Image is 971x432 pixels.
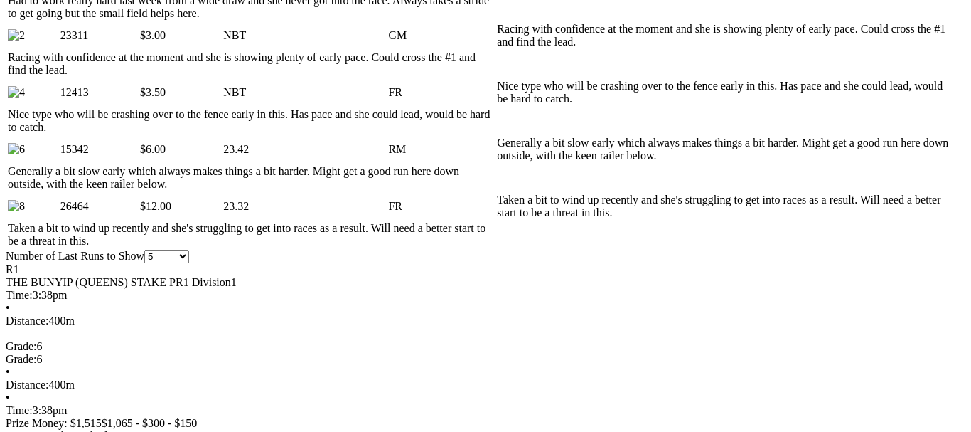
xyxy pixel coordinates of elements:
[222,22,386,49] td: NBT
[8,143,25,156] img: 6
[496,136,953,163] td: Generally a bit slow early which always makes things a bit harder. Might get a good run here down...
[60,193,138,220] td: 26464
[140,200,171,212] span: $12.00
[6,404,33,416] span: Time:
[6,379,955,391] div: 400m
[6,289,33,301] span: Time:
[387,136,495,163] td: RM
[387,79,495,106] td: FR
[496,22,953,49] td: Racing with confidence at the moment and she is showing plenty of early pace. Could cross the #1 ...
[60,22,138,49] td: 23311
[6,353,37,365] span: Grade:
[8,86,25,99] img: 4
[6,250,955,263] div: Number of Last Runs to Show
[387,22,495,49] td: GM
[6,315,48,327] span: Distance:
[6,404,955,417] div: 3:38pm
[102,417,198,429] span: $1,065 - $300 - $150
[7,107,495,135] td: Nice type who will be crashing over to the fence early in this. Has pace and she could lead, woul...
[60,79,138,106] td: 12413
[222,79,386,106] td: NBT
[222,193,386,220] td: 23.32
[496,79,953,106] td: Nice type who will be crashing over to the fence early in this. Has pace and she could lead, woul...
[140,29,166,41] span: $3.00
[6,340,955,353] div: 6
[60,136,138,163] td: 15342
[8,29,25,42] img: 2
[6,263,19,275] span: R1
[7,51,495,78] td: Racing with confidence at the moment and she is showing plenty of early pace. Could cross the #1 ...
[7,221,495,248] td: Taken a bit to wind up recently and she's struggling to get into races as a result. Will need a b...
[6,353,955,366] div: 6
[6,340,37,352] span: Grade:
[6,276,955,289] div: THE BUNYIP (QUEENS) STAKE PR1 Division1
[6,379,48,391] span: Distance:
[6,366,10,378] span: •
[387,193,495,220] td: FR
[6,417,955,430] div: Prize Money: $1,515
[140,143,166,155] span: $6.00
[6,289,955,302] div: 3:38pm
[6,302,10,314] span: •
[140,86,166,98] span: $3.50
[8,200,25,213] img: 8
[7,164,495,191] td: Generally a bit slow early which always makes things a bit harder. Might get a good run here down...
[6,391,10,404] span: •
[222,136,386,163] td: 23.42
[6,315,955,327] div: 400m
[496,193,953,220] td: Taken a bit to wind up recently and she's struggling to get into races as a result. Will need a b...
